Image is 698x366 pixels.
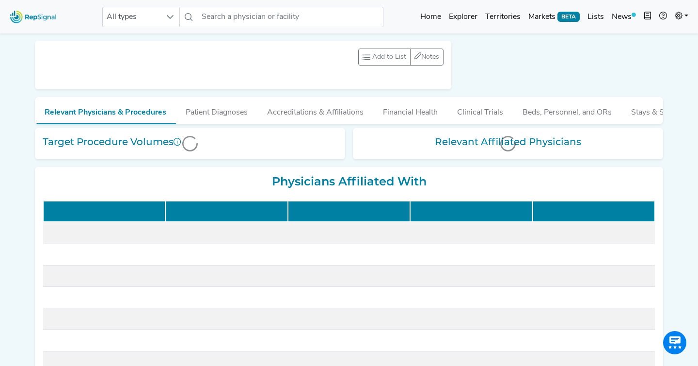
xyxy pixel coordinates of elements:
[421,53,439,61] span: Notes
[481,7,524,27] a: Territories
[257,97,373,123] button: Accreditations & Affiliations
[372,52,406,62] span: Add to List
[35,97,176,124] button: Relevant Physicians & Procedures
[43,175,655,189] h2: Physicians Affiliated With
[410,49,444,66] button: Notes
[447,97,513,123] button: Clinical Trials
[416,7,445,27] a: Home
[608,7,640,27] a: News
[445,7,481,27] a: Explorer
[103,7,161,27] span: All types
[358,49,411,66] button: Add to List
[198,7,383,27] input: Search a physician or facility
[621,97,698,123] button: Stays & Services
[513,97,621,123] button: Beds, Personnel, and ORs
[176,97,257,123] button: Patient Diagnoses
[373,97,447,123] button: Financial Health
[640,7,655,27] button: Intel Book
[524,7,584,27] a: MarketsBETA
[557,12,580,21] span: BETA
[358,49,444,66] div: toolbar
[584,7,608,27] a: Lists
